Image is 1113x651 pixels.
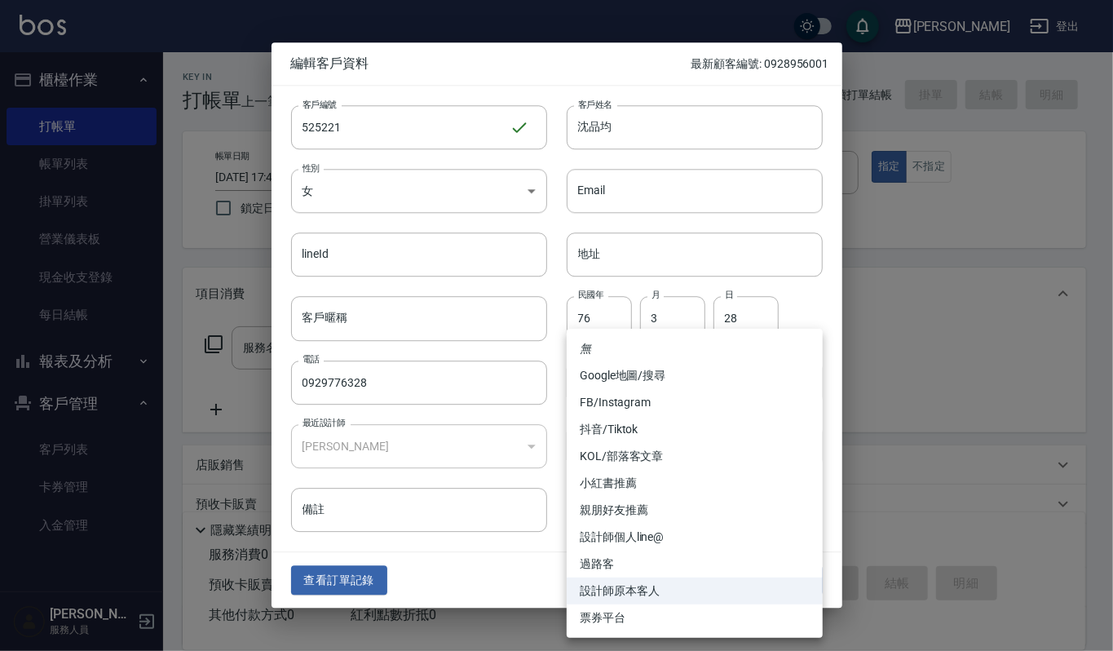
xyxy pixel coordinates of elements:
li: FB/Instagram [567,389,823,416]
li: 小紅書推薦 [567,470,823,497]
li: 過路客 [567,551,823,578]
li: 抖音/Tiktok [567,416,823,443]
li: 親朋好友推薦 [567,497,823,524]
li: 票券平台 [567,604,823,631]
li: KOL/部落客文章 [567,443,823,470]
em: 無 [580,340,591,357]
li: Google地圖/搜尋 [567,362,823,389]
li: 設計師個人line@ [567,524,823,551]
li: 設計師原本客人 [567,578,823,604]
